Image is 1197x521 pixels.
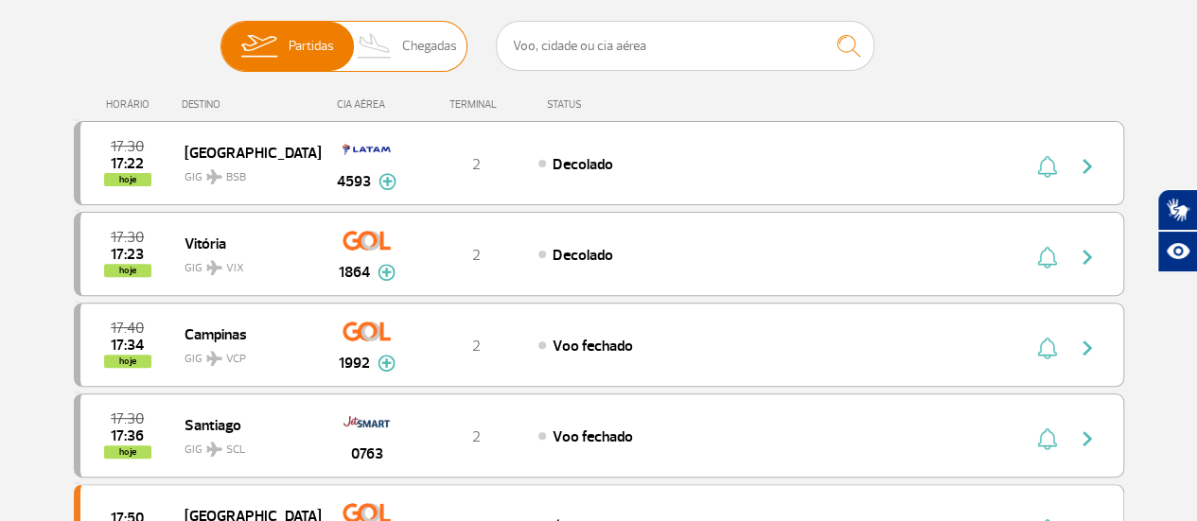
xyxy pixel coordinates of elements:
[496,21,874,71] input: Voo, cidade ou cia aérea
[206,351,222,366] img: destiny_airplane.svg
[472,337,481,356] span: 2
[226,442,245,459] span: SCL
[1037,427,1057,450] img: sino-painel-voo.svg
[320,98,414,111] div: CIA AÉREA
[185,159,306,186] span: GIG
[104,264,151,277] span: hoje
[337,170,371,193] span: 4593
[111,321,144,335] span: 2025-09-30 17:40:00
[185,140,306,165] span: [GEOGRAPHIC_DATA]
[378,264,396,281] img: mais-info-painel-voo.svg
[206,169,222,184] img: destiny_airplane.svg
[111,412,144,425] span: 2025-09-30 17:30:00
[185,321,306,346] span: Campinas
[185,250,306,277] span: GIG
[1076,155,1099,178] img: seta-direita-painel-voo.svg
[537,98,692,111] div: STATUS
[104,445,151,459] span: hoje
[414,98,537,111] div: TERMINAL
[226,351,246,368] span: VCP
[104,173,151,186] span: hoje
[378,173,396,190] img: mais-info-painel-voo.svg
[111,339,144,352] span: 2025-09-30 17:34:00
[472,246,481,265] span: 2
[1037,246,1057,269] img: sino-painel-voo.svg
[226,260,244,277] span: VIX
[347,22,403,71] img: slider-desembarque
[472,427,481,446] span: 2
[378,355,396,372] img: mais-info-painel-voo.svg
[111,157,144,170] span: 2025-09-30 17:22:00
[1157,189,1197,272] div: Plugin de acessibilidade da Hand Talk.
[472,155,481,174] span: 2
[1076,337,1099,359] img: seta-direita-painel-voo.svg
[402,22,457,71] span: Chegadas
[206,442,222,457] img: destiny_airplane.svg
[206,260,222,275] img: destiny_airplane.svg
[111,429,144,443] span: 2025-09-30 17:36:00
[1037,337,1057,359] img: sino-painel-voo.svg
[1076,427,1099,450] img: seta-direita-painel-voo.svg
[182,98,320,111] div: DESTINO
[1157,189,1197,231] button: Abrir tradutor de língua de sinais.
[351,443,383,465] span: 0763
[553,155,612,174] span: Decolado
[185,431,306,459] span: GIG
[339,261,370,284] span: 1864
[553,246,612,265] span: Decolado
[104,355,151,368] span: hoje
[185,340,306,368] span: GIG
[553,337,632,356] span: Voo fechado
[185,231,306,255] span: Vitória
[111,248,144,261] span: 2025-09-30 17:23:47
[553,427,632,446] span: Voo fechado
[111,140,144,153] span: 2025-09-30 17:30:00
[1157,231,1197,272] button: Abrir recursos assistivos.
[289,22,334,71] span: Partidas
[1037,155,1057,178] img: sino-painel-voo.svg
[339,352,370,374] span: 1992
[226,169,246,186] span: BSB
[229,22,289,71] img: slider-embarque
[111,231,144,244] span: 2025-09-30 17:30:00
[79,98,183,111] div: HORÁRIO
[185,412,306,437] span: Santiago
[1076,246,1099,269] img: seta-direita-painel-voo.svg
